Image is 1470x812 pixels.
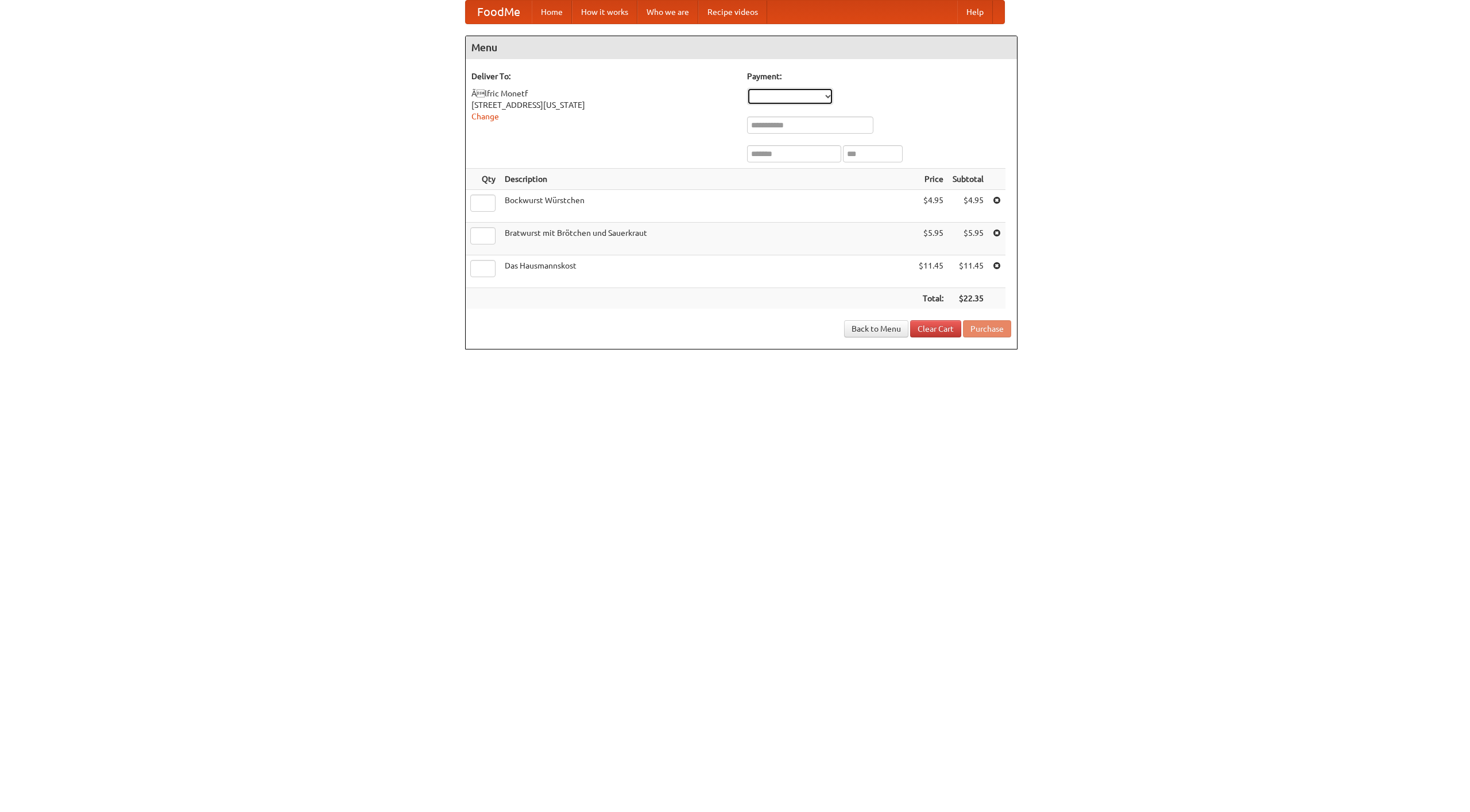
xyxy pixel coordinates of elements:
[948,190,988,223] td: $4.95
[948,169,988,190] th: Subtotal
[532,1,572,24] a: Home
[466,169,500,190] th: Qty
[500,255,914,288] td: Das Hausmannskost
[914,223,948,255] td: $5.95
[914,169,948,190] th: Price
[747,71,1011,82] h5: Payment:
[500,190,914,223] td: Bockwurst Würstchen
[963,320,1011,337] button: Purchase
[914,255,948,288] td: $11.45
[471,71,736,82] h5: Deliver To:
[471,112,499,121] a: Change
[948,288,988,309] th: $22.35
[844,320,908,337] a: Back to Menu
[466,1,532,24] a: FoodMe
[500,169,914,190] th: Description
[910,320,961,337] a: Clear Cart
[471,99,736,111] div: [STREET_ADDRESS][US_STATE]
[698,1,767,24] a: Recipe videos
[948,223,988,255] td: $5.95
[948,255,988,288] td: $11.45
[957,1,993,24] a: Help
[572,1,637,24] a: How it works
[471,88,736,99] div: Ãlfric Monetf
[637,1,698,24] a: Who we are
[500,223,914,255] td: Bratwurst mit Brötchen und Sauerkraut
[466,36,1017,59] h4: Menu
[914,288,948,309] th: Total:
[914,190,948,223] td: $4.95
